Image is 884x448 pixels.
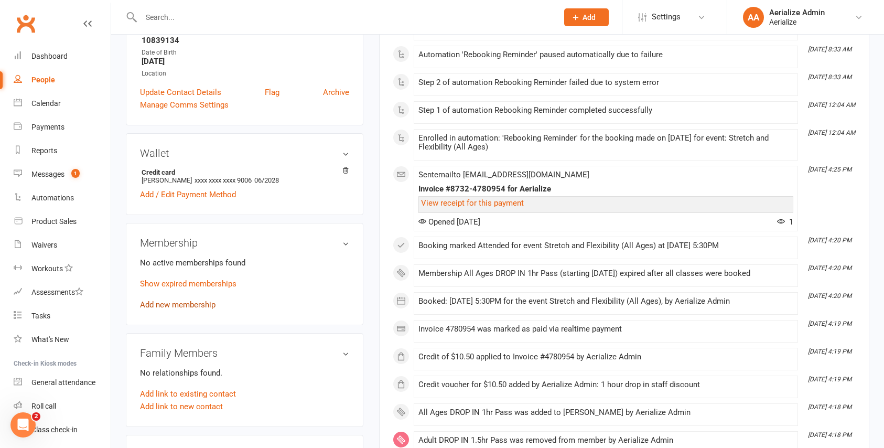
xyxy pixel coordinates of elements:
a: Messages 1 [14,163,111,186]
a: Payments [14,115,111,139]
span: Sent email to [EMAIL_ADDRESS][DOMAIN_NAME] [418,170,589,179]
div: Booking marked Attended for event Stretch and Flexibility (All Ages) at [DATE] 5:30PM [418,241,793,250]
a: Add link to existing contact [140,388,236,400]
i: [DATE] 4:18 PM [808,403,851,411]
i: [DATE] 4:25 PM [808,166,851,173]
div: Step 2 of automation Rebooking Reminder failed due to system error [418,78,793,87]
a: Tasks [14,304,111,328]
div: AA [743,7,764,28]
a: Waivers [14,233,111,257]
a: Calendar [14,92,111,115]
a: Archive [323,86,349,99]
div: Aerialize Admin [769,8,825,17]
div: Invoice #8732-4780954 for Aerialize [418,185,793,194]
a: View receipt for this payment [421,198,524,208]
div: All Ages DROP IN 1hr Pass was added to [PERSON_NAME] by Aerialize Admin [418,408,793,417]
div: Credit voucher for $10.50 added by Aerialize Admin: 1 hour drop in staff discount [418,380,793,389]
div: Calendar [31,99,61,108]
button: Add [564,8,609,26]
div: Payments [31,123,64,131]
strong: [DATE] [142,57,349,66]
div: Adult DROP IN 1.5hr Pass was removed from member by Aerialize Admin [418,436,793,445]
i: [DATE] 4:18 PM [808,431,851,439]
h3: Wallet [140,147,349,159]
i: [DATE] 4:20 PM [808,264,851,272]
a: Add new membership [140,300,215,310]
div: Assessments [31,288,83,296]
div: Booked: [DATE] 5:30PM for the event Stretch and Flexibility (All Ages), by Aerialize Admin [418,297,793,306]
span: Opened [DATE] [418,217,480,227]
a: Class kiosk mode [14,418,111,442]
div: General attendance [31,378,95,387]
a: Product Sales [14,210,111,233]
a: Automations [14,186,111,210]
i: [DATE] 4:20 PM [808,292,851,300]
div: Aerialize [769,17,825,27]
div: Reports [31,146,57,155]
li: [PERSON_NAME] [140,167,349,186]
span: 2 [32,412,40,421]
div: Roll call [31,402,56,410]
div: Class check-in [31,425,78,434]
i: [DATE] 12:04 AM [808,129,855,136]
a: Clubworx [13,10,39,37]
span: 1 [777,217,793,227]
iframe: Intercom live chat [10,412,36,438]
div: Product Sales [31,217,77,226]
a: Flag [265,86,279,99]
div: Messages [31,170,64,178]
i: [DATE] 4:19 PM [808,376,851,383]
div: Date of Birth [142,48,349,58]
div: Enrolled in automation: 'Rebooking Reminder' for the booking made on [DATE] for event: Stretch an... [418,134,793,152]
i: [DATE] 4:20 PM [808,237,851,244]
a: Workouts [14,257,111,281]
a: Assessments [14,281,111,304]
a: Update Contact Details [140,86,221,99]
p: No relationships found. [140,367,349,379]
span: Add [583,13,596,22]
a: Reports [14,139,111,163]
i: [DATE] 12:04 AM [808,101,855,109]
h3: Membership [140,237,349,249]
span: Settings [652,5,681,29]
p: No active memberships found [140,257,349,269]
div: What's New [31,335,69,344]
div: Automations [31,194,74,202]
div: People [31,76,55,84]
div: Invoice 4780954 was marked as paid via realtime payment [418,325,793,334]
a: Show expired memberships [140,279,236,289]
div: Workouts [31,264,63,273]
a: Manage Comms Settings [140,99,229,111]
div: Tasks [31,312,50,320]
a: What's New [14,328,111,351]
i: [DATE] 4:19 PM [808,320,851,327]
span: xxxx xxxx xxxx 9006 [195,176,252,184]
a: People [14,68,111,92]
span: 1 [71,169,80,178]
div: Credit of $10.50 applied to Invoice #4780954 by Aerialize Admin [418,353,793,361]
div: Membership All Ages DROP IN 1hr Pass (starting [DATE]) expired after all classes were booked [418,269,793,278]
i: [DATE] 8:33 AM [808,46,851,53]
div: Automation 'Rebooking Reminder' paused automatically due to failure [418,50,793,59]
a: Roll call [14,394,111,418]
div: Dashboard [31,52,68,60]
strong: Credit card [142,168,344,176]
i: [DATE] 8:33 AM [808,73,851,81]
input: Search... [138,10,551,25]
a: General attendance kiosk mode [14,371,111,394]
a: Add link to new contact [140,400,223,413]
strong: 10839134 [142,36,349,45]
div: Step 1 of automation Rebooking Reminder completed successfully [418,106,793,115]
div: Location [142,69,349,79]
i: [DATE] 4:19 PM [808,348,851,355]
a: Add / Edit Payment Method [140,188,236,201]
div: Waivers [31,241,57,249]
span: 06/2028 [254,176,279,184]
h3: Family Members [140,347,349,359]
a: Dashboard [14,45,111,68]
